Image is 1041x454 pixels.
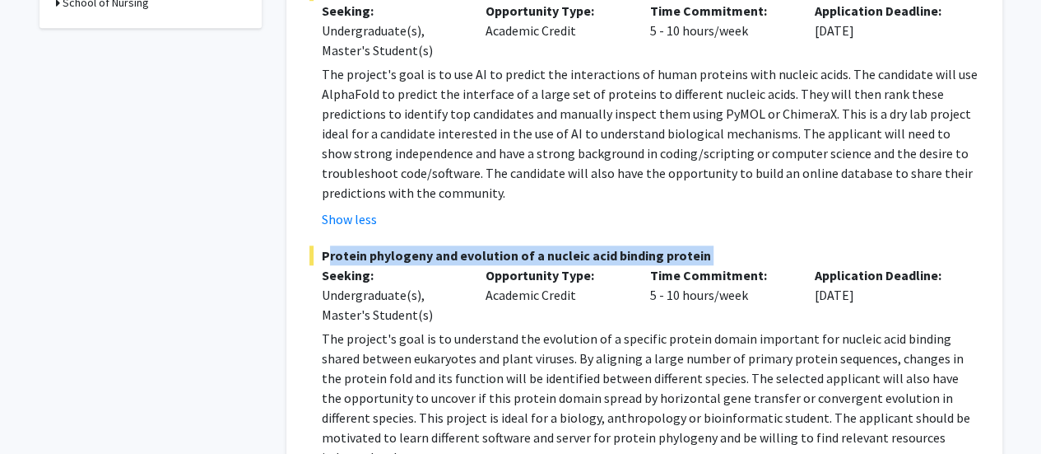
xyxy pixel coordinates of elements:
[322,64,979,203] p: The project's goal is to use AI to predict the interactions of human proteins with nucleic acids....
[12,380,70,442] iframe: Chat
[638,265,802,325] div: 5 - 10 hours/week
[638,1,802,60] div: 5 - 10 hours/week
[322,1,462,21] p: Seeking:
[802,1,967,60] div: [DATE]
[650,1,790,21] p: Time Commitment:
[815,1,955,21] p: Application Deadline:
[802,265,967,325] div: [DATE]
[473,265,638,325] div: Academic Credit
[473,1,638,60] div: Academic Credit
[309,246,979,265] span: Protein phylogeny and evolution of a nucleic acid binding protein
[650,265,790,285] p: Time Commitment:
[815,265,955,285] p: Application Deadline:
[486,265,625,285] p: Opportunity Type:
[322,265,462,285] p: Seeking:
[486,1,625,21] p: Opportunity Type:
[322,285,462,325] div: Undergraduate(s), Master's Student(s)
[322,21,462,60] div: Undergraduate(s), Master's Student(s)
[322,209,377,229] button: Show less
